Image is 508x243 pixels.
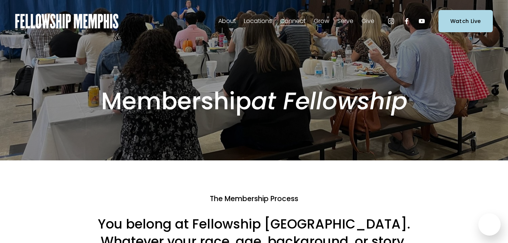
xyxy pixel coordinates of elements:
span: Connect [280,16,306,27]
a: folder dropdown [244,15,272,27]
span: About [218,16,236,27]
h1: Membership [88,87,421,116]
h4: The Membership Process [88,194,421,204]
span: Locations [244,16,272,27]
img: Fellowship Memphis [15,14,118,29]
span: Grow [314,16,329,27]
a: folder dropdown [218,15,236,27]
a: Watch Live [438,10,493,32]
a: Facebook [403,17,410,25]
a: folder dropdown [314,15,329,27]
a: Instagram [387,17,395,25]
em: at Fellowship [251,84,407,117]
span: Serve [337,16,353,27]
a: YouTube [418,17,425,25]
a: folder dropdown [280,15,306,27]
a: folder dropdown [337,15,353,27]
a: folder dropdown [361,15,374,27]
span: Give [361,16,374,27]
